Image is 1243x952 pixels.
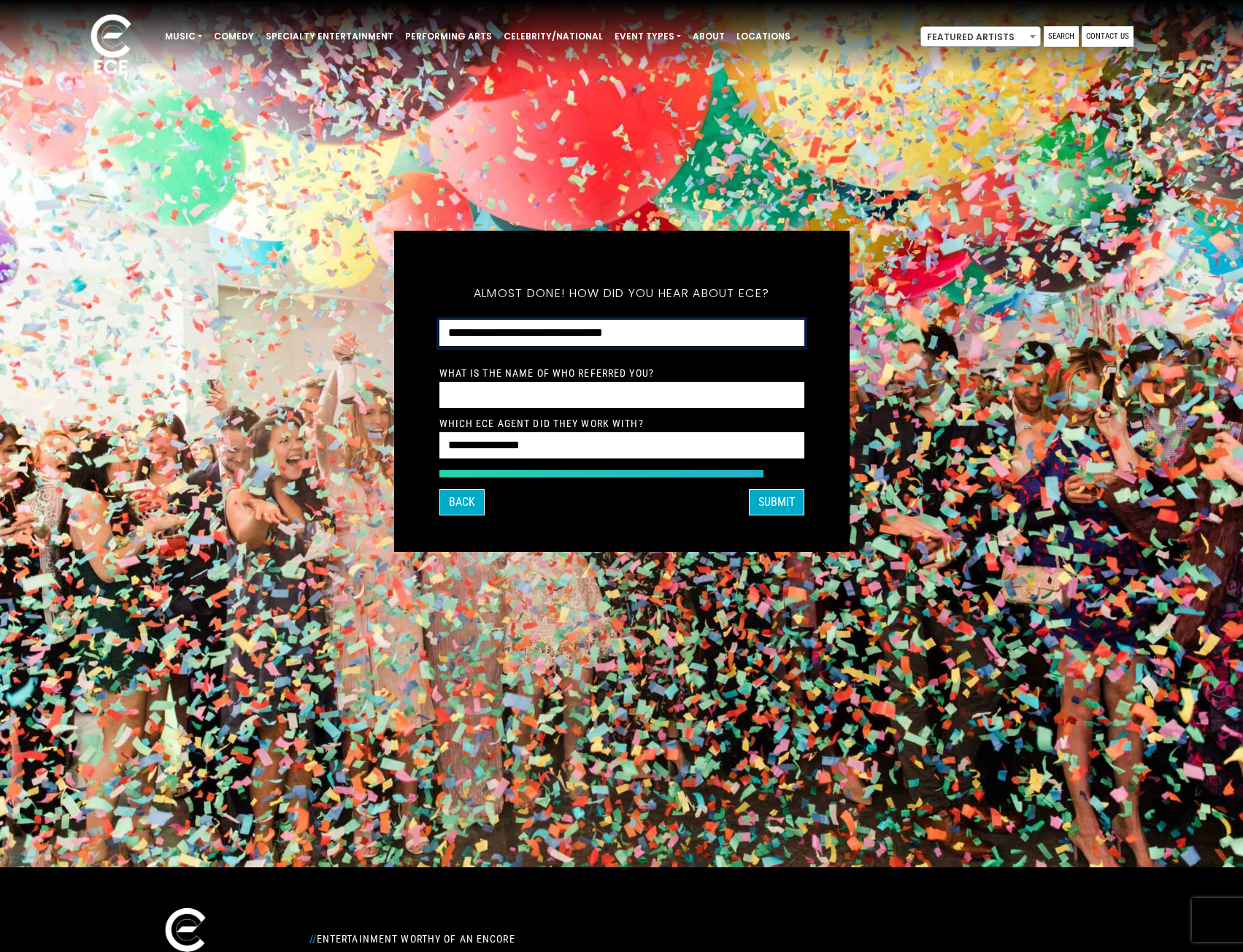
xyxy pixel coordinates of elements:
button: Back [439,489,485,515]
span: Featured Artists [920,26,1041,47]
h5: Almost done! How did you hear about ECE? [439,267,804,320]
label: What is the Name of Who Referred You? [439,366,654,380]
a: Event Types [609,24,687,49]
select: How did you hear about ECE [439,320,804,347]
img: ece_new_logo_whitev2-1.png [74,10,147,81]
span: // [309,933,317,945]
a: Contact Us [1082,26,1134,47]
a: Specialty Entertainment [260,24,399,49]
div: Entertainment Worthy of an Encore [301,927,782,951]
a: About [687,24,731,49]
a: Search [1044,26,1079,47]
span: Featured Artists [921,27,1040,47]
a: Performing Arts [399,24,498,49]
a: Celebrity/National [498,24,609,49]
label: Which ECE Agent Did They Work With? [439,417,644,430]
button: SUBMIT [749,489,804,515]
a: Locations [731,24,796,49]
a: Music [159,24,208,49]
a: Comedy [208,24,260,49]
